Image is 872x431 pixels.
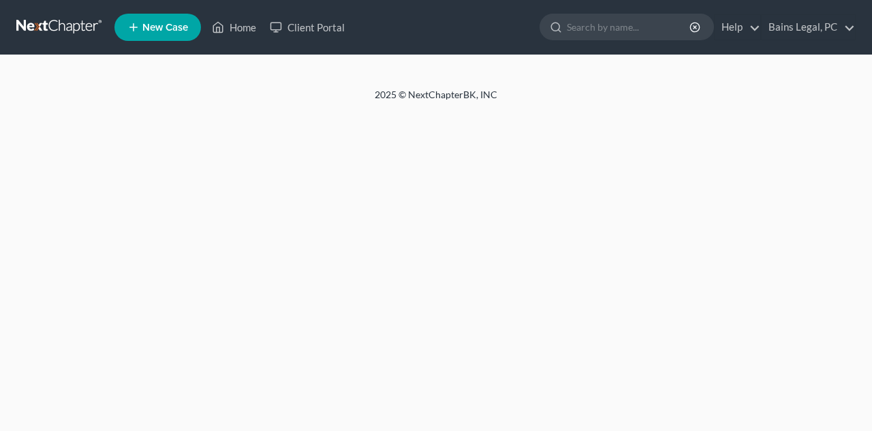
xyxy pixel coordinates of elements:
[263,15,352,40] a: Client Portal
[567,14,691,40] input: Search by name...
[205,15,263,40] a: Home
[48,88,824,113] div: 2025 © NextChapterBK, INC
[142,23,188,33] span: New Case
[762,15,855,40] a: Bains Legal, PC
[715,15,760,40] a: Help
